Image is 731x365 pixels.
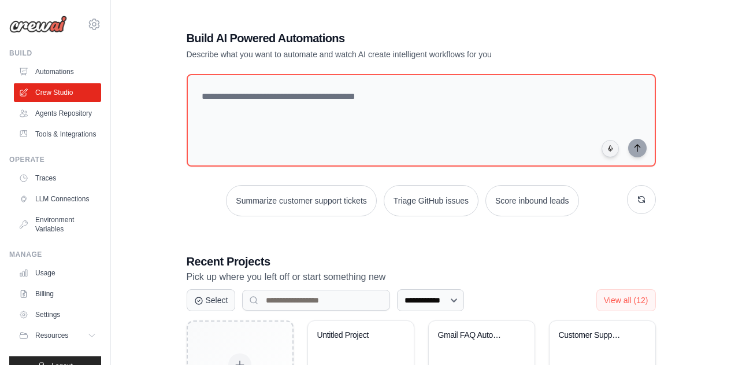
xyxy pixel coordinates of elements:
a: Automations [14,62,101,81]
h1: Build AI Powered Automations [187,30,575,46]
button: Score inbound leads [485,185,579,216]
a: Crew Studio [14,83,101,102]
a: Tools & Integrations [14,125,101,143]
button: Summarize customer support tickets [226,185,376,216]
button: Click to speak your automation idea [602,140,619,157]
button: Resources [14,326,101,345]
span: Resources [35,331,68,340]
img: Logo [9,16,67,33]
button: Select [187,289,236,311]
a: Usage [14,264,101,282]
div: Build [9,49,101,58]
button: View all (12) [596,289,656,311]
div: Manage [9,250,101,259]
a: Traces [14,169,101,187]
a: LLM Connections [14,190,101,208]
a: Agents Repository [14,104,101,123]
h3: Recent Projects [187,253,656,270]
div: Untitled Project [317,330,387,341]
button: Get new suggestions [627,185,656,214]
a: Settings [14,305,101,324]
div: Operate [9,155,101,164]
span: View all (12) [604,296,648,305]
div: Gmail FAQ Auto-Responder [438,330,508,341]
p: Pick up where you left off or start something new [187,270,656,285]
p: Describe what you want to automate and watch AI create intelligent workflows for you [187,49,575,60]
a: Environment Variables [14,211,101,238]
button: Triage GitHub issues [384,185,478,216]
div: Customer Support Ticket Automation System [559,330,629,341]
a: Billing [14,285,101,303]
